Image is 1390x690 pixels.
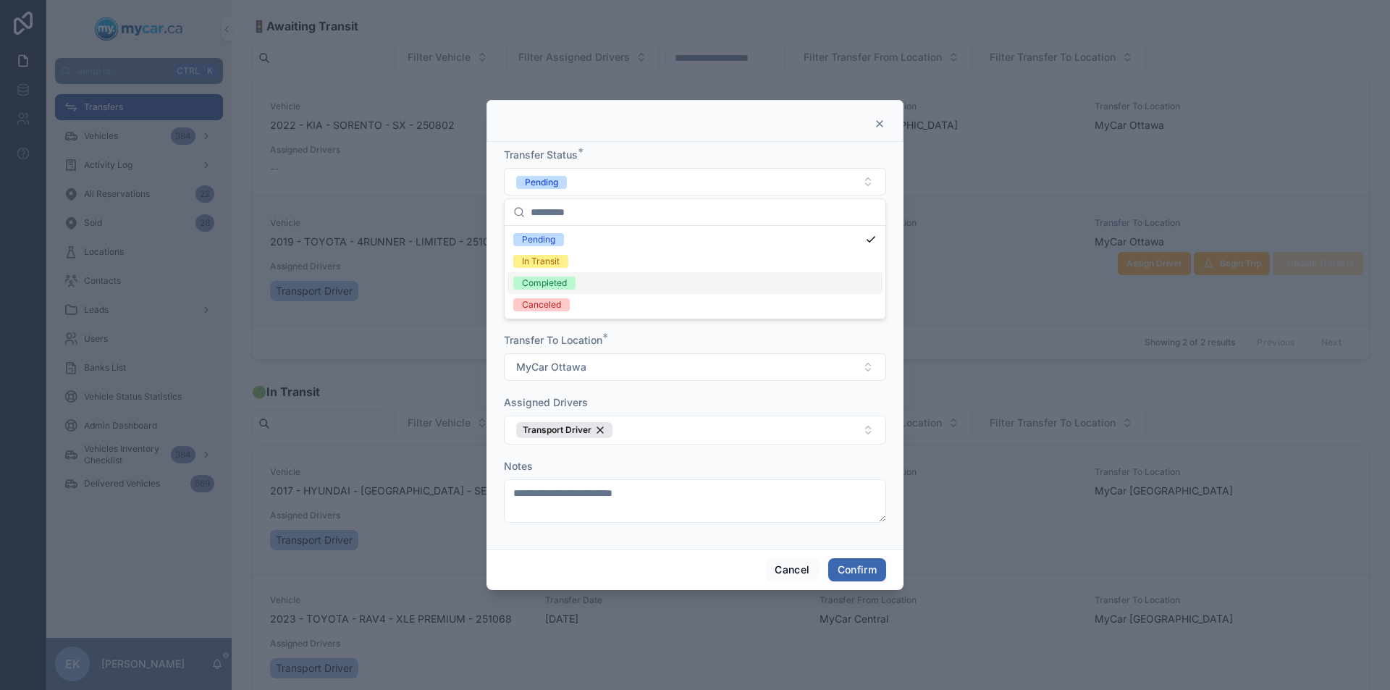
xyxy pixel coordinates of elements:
span: Assigned Drivers [504,396,588,408]
button: Unselect 88 [516,422,612,438]
span: Transfer To Location [504,334,602,346]
div: Pending [525,176,558,189]
div: Completed [522,277,567,290]
div: In Transit [522,255,560,268]
button: Select Button [504,353,886,381]
button: Select Button [504,416,886,445]
button: Cancel [765,558,819,581]
div: Suggestions [505,226,885,319]
span: Transport Driver [523,424,591,436]
button: Select Button [504,168,886,195]
div: Pending [522,233,555,246]
div: Canceled [522,298,561,311]
button: Confirm [828,558,886,581]
span: MyCar Ottawa [516,360,586,374]
span: Notes [504,460,533,472]
span: Transfer Status [504,148,578,161]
